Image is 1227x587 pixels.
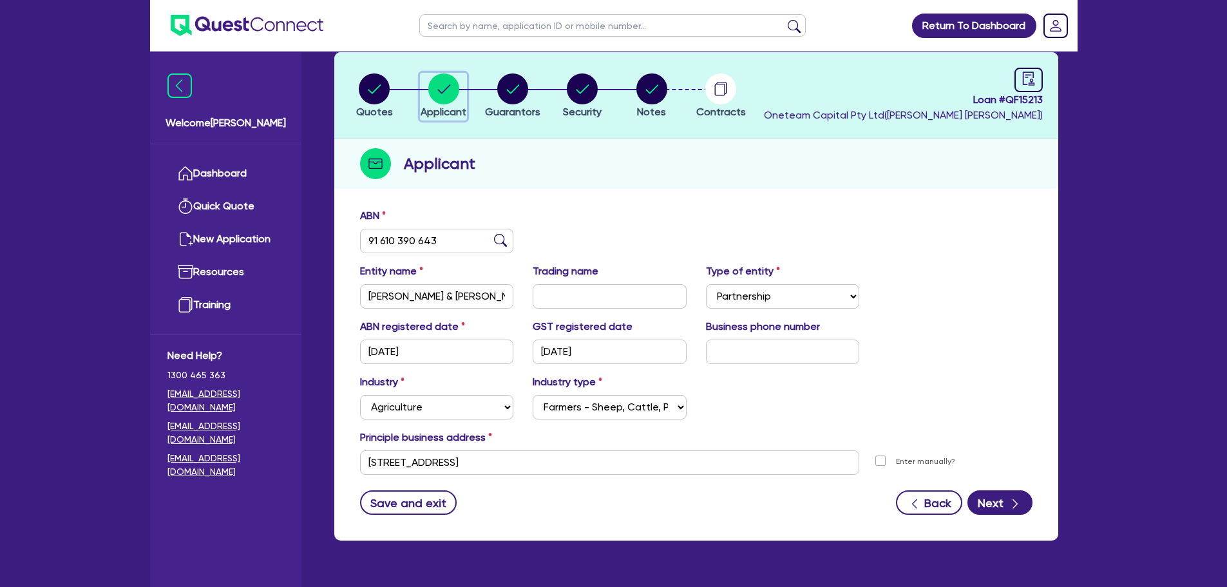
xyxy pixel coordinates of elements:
a: Dropdown toggle [1039,9,1072,43]
label: ABN registered date [360,319,465,334]
button: Save and exit [360,490,457,515]
button: Notes [636,73,668,120]
span: Applicant [421,106,466,118]
a: Training [167,289,284,322]
span: Oneteam Capital Pty Ltd ( [PERSON_NAME] [PERSON_NAME] ) [764,109,1043,121]
button: Guarantors [484,73,541,120]
input: DD / MM / YYYY [360,340,514,364]
label: Principle business address [360,430,492,445]
a: [EMAIL_ADDRESS][DOMAIN_NAME] [167,452,284,479]
img: quick-quote [178,198,193,214]
span: Security [563,106,602,118]
span: Need Help? [167,348,284,363]
button: Back [896,490,962,515]
label: Industry [360,374,404,390]
span: audit [1022,72,1036,86]
span: Loan # QF15213 [764,92,1043,108]
label: ABN [360,208,386,224]
a: Quick Quote [167,190,284,223]
span: Contracts [696,106,746,118]
label: Enter manually? [896,456,955,468]
span: Quotes [356,106,393,118]
span: Guarantors [485,106,540,118]
label: Entity name [360,264,423,279]
a: New Application [167,223,284,256]
a: audit [1014,68,1043,92]
button: Quotes [356,73,394,120]
label: Type of entity [706,264,780,279]
a: [EMAIL_ADDRESS][DOMAIN_NAME] [167,419,284,447]
a: Resources [167,256,284,289]
img: abn-lookup icon [494,234,507,247]
input: DD / MM / YYYY [533,340,687,364]
button: Next [967,490,1032,515]
img: resources [178,264,193,280]
label: Business phone number [706,319,820,334]
a: [EMAIL_ADDRESS][DOMAIN_NAME] [167,387,284,414]
img: training [178,297,193,313]
img: new-application [178,231,193,247]
label: GST registered date [533,319,633,334]
span: 1300 465 363 [167,369,284,382]
h2: Applicant [404,152,475,175]
button: Applicant [420,73,467,120]
span: Welcome [PERSON_NAME] [166,115,286,131]
button: Contracts [696,73,747,120]
img: step-icon [360,148,391,179]
a: Return To Dashboard [912,14,1036,38]
label: Trading name [533,264,598,279]
input: Search by name, application ID or mobile number... [419,14,806,37]
img: icon-menu-close [167,73,192,98]
span: Notes [637,106,666,118]
button: Security [562,73,602,120]
img: quest-connect-logo-blue [171,15,323,36]
a: Dashboard [167,157,284,190]
label: Industry type [533,374,602,390]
